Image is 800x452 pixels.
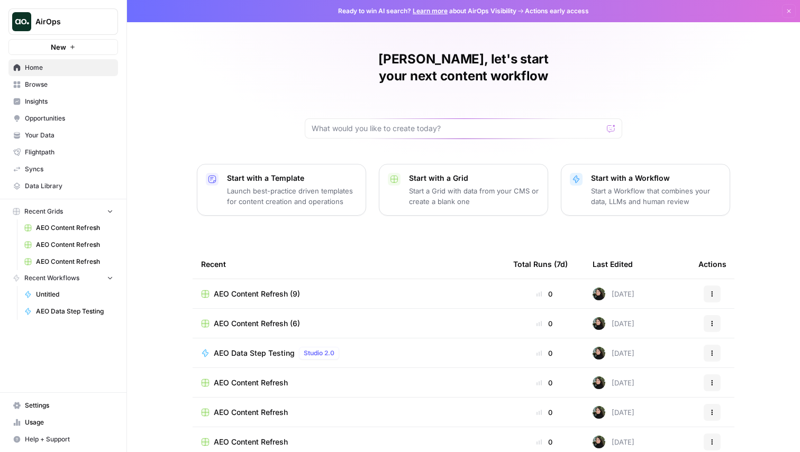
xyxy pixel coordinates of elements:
[214,318,300,329] span: AEO Content Refresh (6)
[36,307,113,316] span: AEO Data Step Testing
[25,63,113,72] span: Home
[25,97,113,106] span: Insights
[25,164,113,174] span: Syncs
[593,436,605,448] img: eoqc67reg7z2luvnwhy7wyvdqmsw
[25,401,113,410] span: Settings
[8,110,118,127] a: Opportunities
[197,164,366,216] button: Start with a TemplateLaunch best-practice driven templates for content creation and operations
[305,51,622,85] h1: [PERSON_NAME], let's start your next content workflow
[513,407,576,418] div: 0
[36,257,113,266] span: AEO Content Refresh
[593,347,634,359] div: [DATE]
[214,407,288,418] span: AEO Content Refresh
[214,377,288,388] span: AEO Content Refresh
[312,123,603,134] input: What would you like to create today?
[593,317,634,330] div: [DATE]
[593,406,605,419] img: eoqc67reg7z2luvnwhy7wyvdqmsw
[593,250,633,279] div: Last Edited
[8,178,118,195] a: Data Library
[409,186,539,207] p: Start a Grid with data from your CMS or create a blank one
[593,288,605,300] img: eoqc67reg7z2luvnwhy7wyvdqmsw
[413,7,448,15] a: Learn more
[338,6,516,16] span: Ready to win AI search? about AirOps Visibility
[513,377,576,388] div: 0
[304,348,334,358] span: Studio 2.0
[8,204,118,219] button: Recent Grids
[379,164,548,216] button: Start with a GridStart a Grid with data from your CMS or create a blank one
[227,186,357,207] p: Launch best-practice driven templates for content creation and operations
[513,289,576,299] div: 0
[8,8,118,35] button: Workspace: AirOps
[561,164,730,216] button: Start with a WorkflowStart a Workflow that combines your data, LLMs and human review
[698,250,726,279] div: Actions
[8,93,118,110] a: Insights
[12,12,31,31] img: AirOps Logo
[214,437,288,447] span: AEO Content Refresh
[36,223,113,233] span: AEO Content Refresh
[20,219,118,236] a: AEO Content Refresh
[409,173,539,183] p: Start with a Grid
[591,186,721,207] p: Start a Workflow that combines your data, LLMs and human review
[525,6,589,16] span: Actions early access
[8,161,118,178] a: Syncs
[25,80,113,89] span: Browse
[8,144,118,161] a: Flightpath
[8,76,118,93] a: Browse
[201,318,496,329] a: AEO Content Refresh (6)
[36,290,113,299] span: Untitled
[201,250,496,279] div: Recent
[593,288,634,300] div: [DATE]
[201,407,496,418] a: AEO Content Refresh
[593,376,605,389] img: eoqc67reg7z2luvnwhy7wyvdqmsw
[593,317,605,330] img: eoqc67reg7z2luvnwhy7wyvdqmsw
[25,131,113,140] span: Your Data
[35,16,99,27] span: AirOps
[25,418,113,427] span: Usage
[201,377,496,388] a: AEO Content Refresh
[8,59,118,76] a: Home
[25,435,113,444] span: Help + Support
[8,127,118,144] a: Your Data
[25,181,113,191] span: Data Library
[20,303,118,320] a: AEO Data Step Testing
[591,173,721,183] p: Start with a Workflow
[20,253,118,270] a: AEO Content Refresh
[513,437,576,447] div: 0
[25,147,113,157] span: Flightpath
[8,397,118,414] a: Settings
[513,318,576,329] div: 0
[593,347,605,359] img: eoqc67reg7z2luvnwhy7wyvdqmsw
[593,436,634,448] div: [DATE]
[20,236,118,253] a: AEO Content Refresh
[227,173,357,183] p: Start with a Template
[25,114,113,123] span: Opportunities
[8,270,118,286] button: Recent Workflows
[593,406,634,419] div: [DATE]
[201,289,496,299] a: AEO Content Refresh (9)
[513,250,568,279] div: Total Runs (7d)
[51,42,66,52] span: New
[593,376,634,389] div: [DATE]
[201,437,496,447] a: AEO Content Refresh
[201,347,496,359] a: AEO Data Step TestingStudio 2.0
[214,348,295,358] span: AEO Data Step Testing
[8,39,118,55] button: New
[214,289,300,299] span: AEO Content Refresh (9)
[24,207,63,216] span: Recent Grids
[36,240,113,250] span: AEO Content Refresh
[24,273,79,283] span: Recent Workflows
[513,348,576,358] div: 0
[8,431,118,448] button: Help + Support
[8,414,118,431] a: Usage
[20,286,118,303] a: Untitled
